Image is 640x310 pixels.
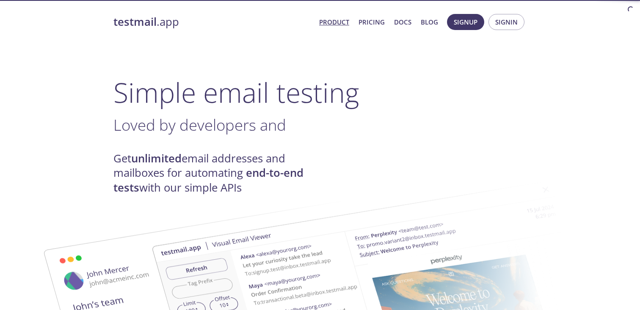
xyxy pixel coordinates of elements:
strong: testmail [113,14,157,29]
a: Product [319,16,349,27]
h4: Get email addresses and mailboxes for automating with our simple APIs [113,151,320,195]
a: testmail.app [113,15,312,29]
button: Signin [488,14,524,30]
h1: Simple email testing [113,76,527,109]
span: Signin [495,16,518,27]
strong: end-to-end tests [113,165,303,195]
strong: unlimited [131,151,182,166]
span: Loved by developers and [113,114,286,135]
span: Signup [454,16,477,27]
a: Blog [421,16,438,27]
a: Pricing [359,16,385,27]
a: Docs [394,16,411,27]
button: Signup [447,14,484,30]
